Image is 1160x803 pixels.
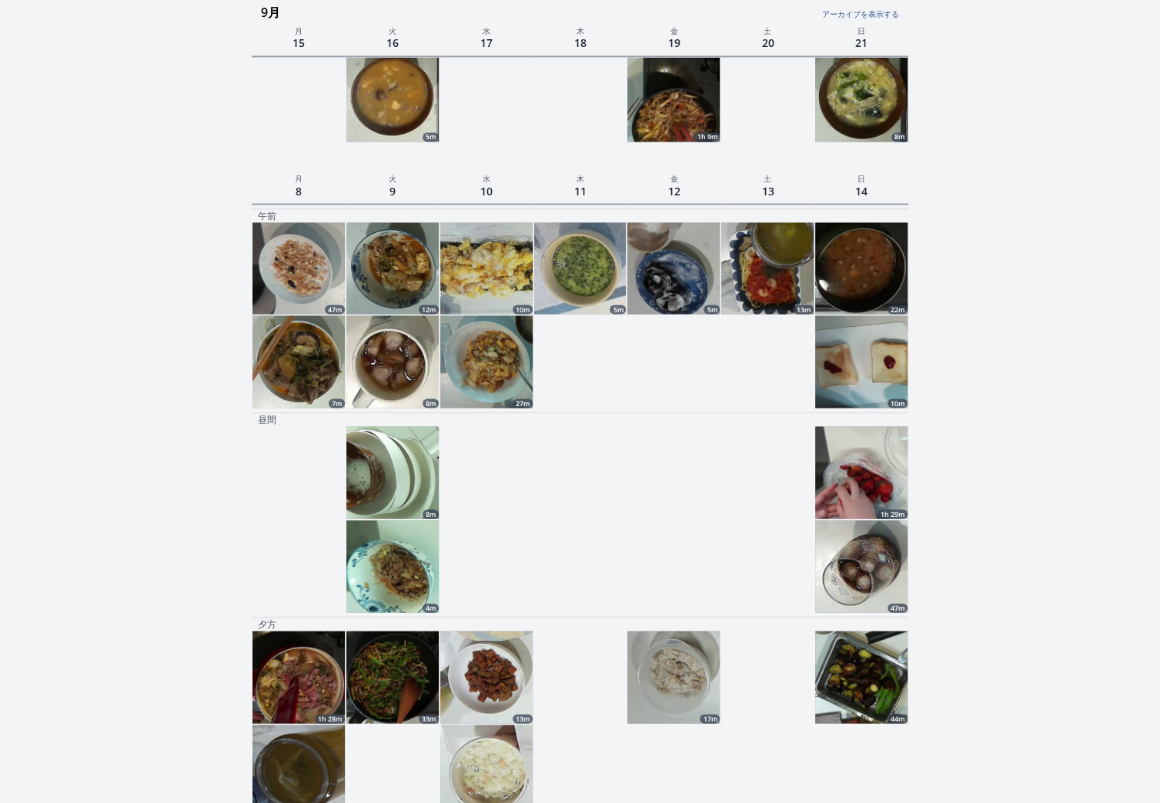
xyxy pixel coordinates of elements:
div: 22m [888,305,908,314]
span: 18 [571,33,590,54]
span: 19 [664,33,683,54]
img: 250909035045_thumb.jpeg [346,426,439,518]
img: 250908162805_thumb.jpeg [346,222,439,315]
a: 44m [815,631,908,723]
span: 12 [664,180,683,201]
img: 250908115321_thumb.jpeg [252,631,345,723]
img: 250909110546_thumb.jpeg [346,631,439,723]
img: 250919113441_thumb.jpeg [627,49,720,142]
div: 4m [423,603,439,612]
div: 47m [325,305,345,314]
a: 13m [440,631,533,723]
p: 火 [346,23,440,37]
span: 21 [852,33,871,54]
p: 午前 [258,209,276,222]
a: 27m [440,315,533,408]
div: 47m [888,603,908,612]
a: 5m [627,222,720,315]
img: 250914065950_thumb.jpeg [815,520,908,612]
img: 250916123520_thumb.jpeg [346,49,439,142]
div: 5m [704,305,720,314]
a: 13m [721,222,814,315]
span: 20 [758,33,777,54]
div: 1h 28m [315,714,345,723]
div: 44m [888,714,908,723]
p: 日 [814,23,908,37]
a: 7m [252,315,345,408]
div: 5m [610,305,626,314]
div: 1h 29m [878,509,908,518]
a: 17m [627,631,720,723]
div: 10m [888,398,908,408]
img: 250914014957_thumb.jpeg [815,315,908,408]
span: 13 [758,180,777,201]
div: 12m [419,305,439,314]
p: 土 [720,170,814,184]
span: 11 [571,180,590,201]
p: 木 [533,23,627,37]
div: 5m [423,132,439,142]
img: 250912164303_thumb.jpeg [721,222,814,315]
img: 250914120408_thumb.jpeg [815,631,908,723]
span: 17 [477,33,496,54]
div: 27m [513,398,533,408]
p: 月 [252,23,346,37]
div: 17m [700,714,720,723]
a: 8m [346,315,439,408]
span: 16 [383,33,402,54]
img: 250914002635_thumb.jpeg [815,222,908,315]
img: 250911165143_thumb.jpeg [627,222,720,315]
img: 250909050140_thumb.jpeg [346,520,439,612]
a: 10m [815,315,908,408]
span: 9 [386,180,399,201]
p: 金 [627,170,720,184]
img: 250907221015_thumb.jpeg [252,222,345,315]
img: 250910012155_thumb.jpeg [440,315,533,408]
span: 14 [852,180,871,201]
div: 8m [423,398,439,408]
p: 木 [533,170,627,184]
img: 250909215051_thumb.jpeg [440,222,533,315]
p: 水 [440,170,533,184]
a: 8m [815,49,908,142]
div: 8m [891,132,908,142]
p: 火 [346,170,440,184]
div: 1h 9m [694,132,720,142]
a: 8m [346,426,439,518]
p: 夕方 [258,618,276,630]
a: 4m [346,520,439,612]
img: 250910102151_thumb.jpeg [440,631,533,723]
a: 5m [346,49,439,142]
p: 月 [252,170,346,184]
img: 250907234219_thumb.jpeg [252,315,345,408]
a: 33m [346,631,439,723]
p: 昼間 [258,413,276,425]
a: 10m [440,222,533,315]
p: 日 [814,170,908,184]
p: 水 [440,23,533,37]
p: 土 [720,23,814,37]
a: 5m [534,222,627,315]
img: 250914050013_thumb.jpeg [815,426,908,518]
div: 8m [423,509,439,518]
div: 13m [794,305,814,314]
a: 12m [346,222,439,315]
img: 250908212541_thumb.jpeg [346,315,439,408]
img: 250921134913_thumb.jpeg [815,49,908,142]
img: 250912125606_thumb.jpeg [627,631,720,723]
div: 33m [419,714,439,723]
div: 7m [329,398,345,408]
p: 金 [627,23,720,37]
div: 10m [513,305,533,314]
a: 47m [815,520,908,612]
a: 1h 9m [627,49,720,142]
div: 13m [513,714,533,723]
span: 8 [293,180,305,201]
img: 250910230553_thumb.jpeg [534,222,627,315]
a: 47m [252,222,345,315]
a: 1h 29m [815,426,908,518]
span: 10 [477,180,496,201]
a: 22m [815,222,908,315]
span: 15 [289,33,308,54]
a: 1h 28m [252,631,345,723]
